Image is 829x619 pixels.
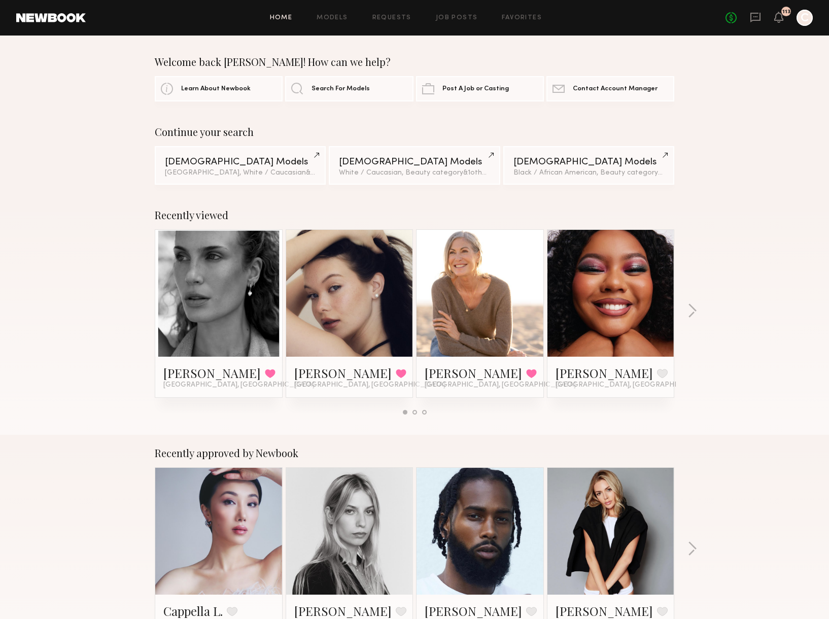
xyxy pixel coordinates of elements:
a: Favorites [502,15,542,21]
a: Learn About Newbook [155,76,283,101]
span: Learn About Newbook [181,86,251,92]
span: & 1 other filter [463,169,507,176]
div: Black / African American, Beauty category [513,169,664,177]
a: [DEMOGRAPHIC_DATA] Models[GEOGRAPHIC_DATA], White / Caucasian&2other filters [155,146,326,185]
div: [GEOGRAPHIC_DATA], White / Caucasian [165,169,316,177]
div: [DEMOGRAPHIC_DATA] Models [339,157,490,167]
a: [PERSON_NAME] [425,603,522,619]
span: [GEOGRAPHIC_DATA], [GEOGRAPHIC_DATA] [294,381,445,389]
a: [PERSON_NAME] [556,603,653,619]
div: Recently viewed [155,209,674,221]
a: Requests [372,15,411,21]
a: Models [317,15,348,21]
a: Job Posts [436,15,478,21]
span: & 2 other filter s [306,169,355,176]
span: [GEOGRAPHIC_DATA], [GEOGRAPHIC_DATA] [425,381,576,389]
span: [GEOGRAPHIC_DATA], [GEOGRAPHIC_DATA] [163,381,315,389]
span: [GEOGRAPHIC_DATA], [GEOGRAPHIC_DATA] [556,381,707,389]
div: Continue your search [155,126,674,138]
span: Post A Job or Casting [442,86,509,92]
div: 113 [782,9,790,15]
a: Cappella L. [163,603,223,619]
div: White / Caucasian, Beauty category [339,169,490,177]
div: Welcome back [PERSON_NAME]! How can we help? [155,56,674,68]
a: C [797,10,813,26]
a: [PERSON_NAME] [163,365,261,381]
a: [PERSON_NAME] [425,365,522,381]
span: Search For Models [312,86,370,92]
a: Search For Models [285,76,413,101]
a: [DEMOGRAPHIC_DATA] ModelsBlack / African American, Beauty category&1other filter [503,146,674,185]
a: Home [270,15,293,21]
div: [DEMOGRAPHIC_DATA] Models [165,157,316,167]
div: [DEMOGRAPHIC_DATA] Models [513,157,664,167]
a: Post A Job or Casting [416,76,544,101]
div: Recently approved by Newbook [155,447,674,459]
a: [PERSON_NAME] [294,603,392,619]
a: [PERSON_NAME] [294,365,392,381]
a: Contact Account Manager [546,76,674,101]
a: [DEMOGRAPHIC_DATA] ModelsWhite / Caucasian, Beauty category&1other filter [329,146,500,185]
span: Contact Account Manager [573,86,658,92]
a: [PERSON_NAME] [556,365,653,381]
